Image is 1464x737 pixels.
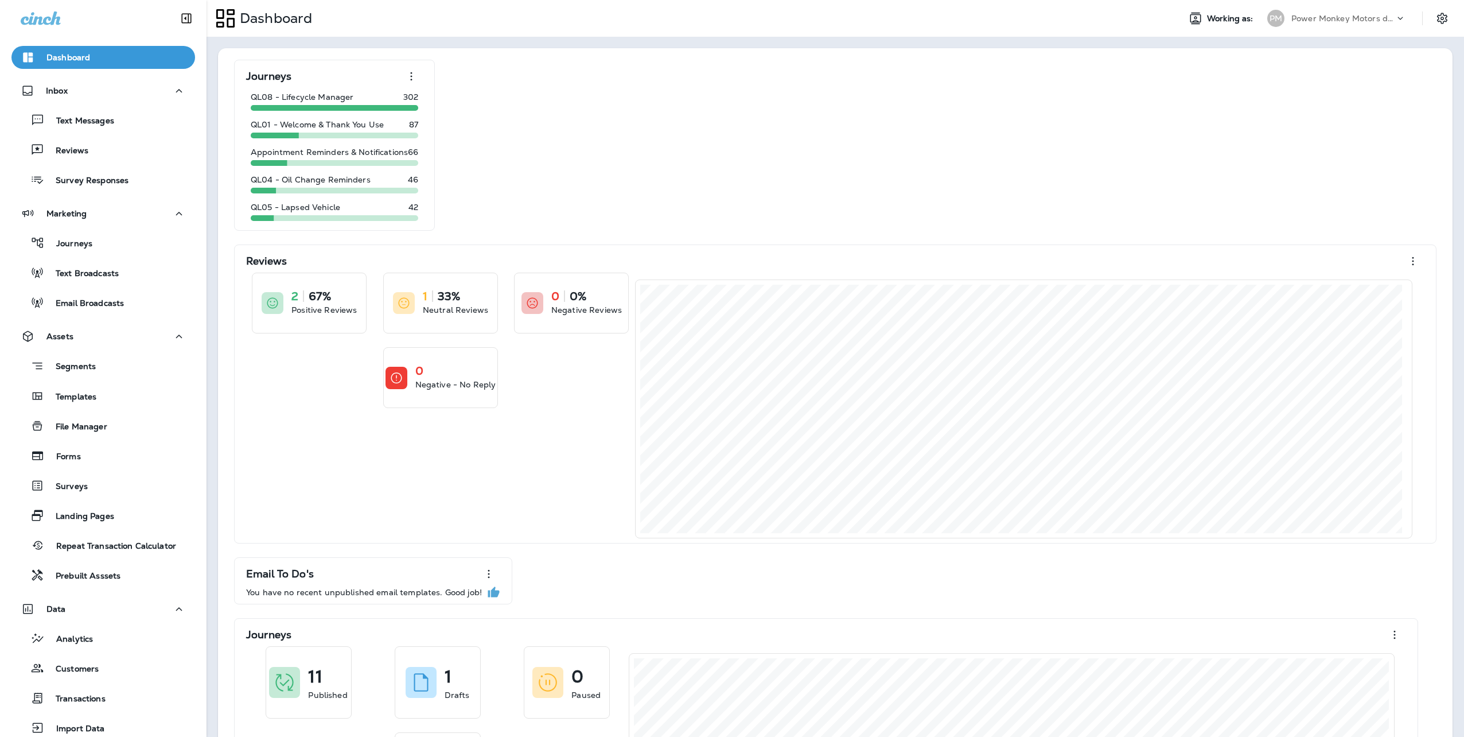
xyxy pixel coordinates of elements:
p: Import Data [45,724,105,735]
p: Reviews [44,146,88,157]
button: Segments [11,354,195,378]
button: Landing Pages [11,503,195,527]
p: Email Broadcasts [44,298,124,309]
p: Reviews [246,255,287,267]
p: Forms [45,452,81,463]
button: File Manager [11,414,195,438]
button: Text Broadcasts [11,261,195,285]
p: Text Broadcasts [44,269,119,280]
p: 42 [408,203,418,212]
p: 1 [445,671,451,682]
button: Assets [11,325,195,348]
p: Data [46,604,66,614]
span: Working as: [1207,14,1256,24]
p: Transactions [44,694,106,705]
p: Inbox [46,86,68,95]
p: File Manager [44,422,107,433]
p: Text Messages [45,116,114,127]
button: Data [11,598,195,620]
p: Assets [46,332,73,341]
button: Forms [11,444,195,468]
p: 2 [291,290,298,302]
p: QL05 - Lapsed Vehicle [251,203,340,212]
p: QL01 - Welcome & Thank You Use [251,120,384,129]
p: Marketing [46,209,87,218]
p: Repeat Transaction Calculator [45,541,176,552]
button: Journeys [11,231,195,255]
p: Paused [571,689,601,701]
button: Transactions [11,686,195,710]
button: Prebuilt Asssets [11,563,195,587]
p: Journeys [246,629,291,641]
button: Collapse Sidebar [170,7,203,30]
p: QL08 - Lifecycle Manager [251,92,353,102]
p: Prebuilt Asssets [44,571,120,582]
button: Inbox [11,79,195,102]
button: Dashboard [11,46,195,69]
button: Repeat Transaction Calculator [11,533,195,557]
p: Power Monkey Motors dba Grease Monkey 1120 [1291,14,1395,23]
p: Negative - No Reply [415,379,496,390]
p: 66 [408,148,418,157]
button: Reviews [11,138,195,162]
p: Dashboard [46,53,90,62]
p: Segments [44,362,96,373]
div: PM [1267,10,1284,27]
button: Email Broadcasts [11,290,195,315]
p: Positive Reviews [291,304,357,316]
p: 0 [571,671,583,682]
p: 302 [403,92,418,102]
p: Surveys [44,482,88,492]
button: Customers [11,656,195,680]
p: Analytics [45,634,93,645]
button: Marketing [11,202,195,225]
p: 33% [438,290,460,302]
p: 87 [409,120,418,129]
p: Customers [44,664,99,675]
button: Settings [1432,8,1453,29]
p: Email To Do's [246,568,314,580]
p: 11 [308,671,322,682]
p: Templates [44,392,96,403]
button: Text Messages [11,108,195,132]
p: Dashboard [235,10,312,27]
p: QL04 - Oil Change Reminders [251,175,371,184]
p: Survey Responses [44,176,129,187]
p: Appointment Reminders & Notifications [251,148,408,157]
button: Analytics [11,626,195,650]
p: Journeys [45,239,92,250]
p: 0 [415,365,423,377]
p: Landing Pages [44,511,114,522]
p: 0% [570,290,586,302]
p: Negative Reviews [551,304,622,316]
p: You have no recent unpublished email templates. Good job! [246,588,482,597]
p: Journeys [246,71,291,82]
p: 1 [423,290,427,302]
p: Neutral Reviews [423,304,488,316]
button: Survey Responses [11,168,195,192]
p: 0 [551,290,559,302]
p: Published [308,689,347,701]
button: Templates [11,384,195,408]
p: 67% [309,290,330,302]
button: Surveys [11,474,195,498]
p: 46 [408,175,418,184]
p: Drafts [445,689,470,701]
